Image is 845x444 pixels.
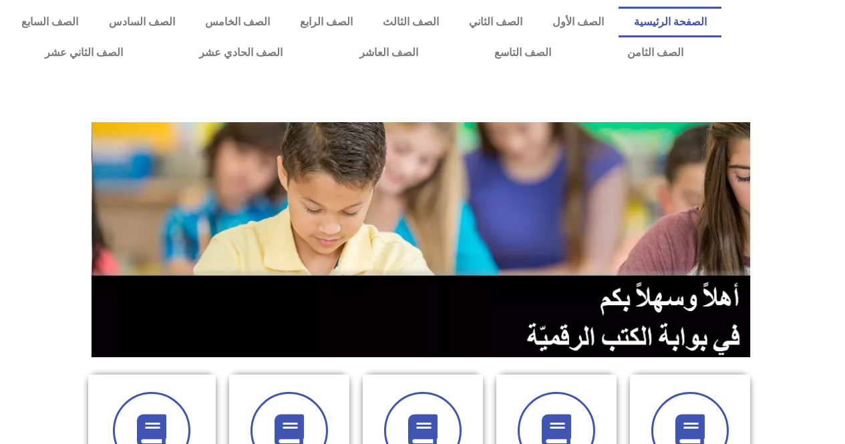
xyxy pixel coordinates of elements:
a: الصف السابع [7,7,94,37]
a: الصف الأول [537,7,619,37]
a: الصفحة الرئيسية [619,7,721,37]
a: الصف الثاني عشر [7,37,161,68]
a: الصف الثاني [454,7,537,37]
a: الصف الحادي عشر [161,37,321,68]
a: الصف الثامن [589,37,721,68]
a: الصف الرابع [285,7,367,37]
a: الصف الثالث [367,7,454,37]
a: الصف التاسع [456,37,589,68]
a: الصف الخامس [190,7,285,37]
a: الصف السادس [94,7,190,37]
a: الصف العاشر [321,37,456,68]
